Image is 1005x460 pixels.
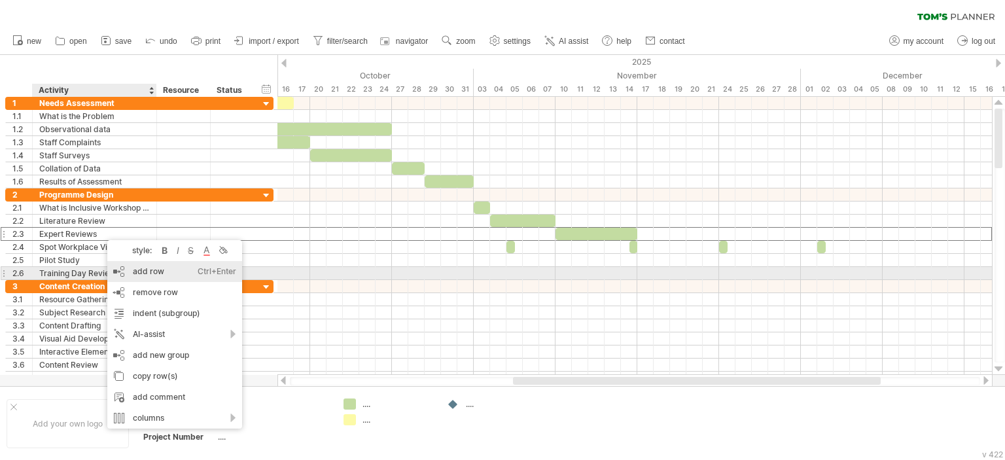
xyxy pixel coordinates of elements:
div: Thursday, 6 November 2025 [523,82,539,96]
div: Monday, 20 October 2025 [310,82,326,96]
span: help [616,37,631,46]
div: AI-assist [107,324,242,345]
div: Monday, 15 December 2025 [964,82,981,96]
div: Observational data [39,123,150,135]
a: new [9,33,45,50]
div: 2.2 [12,215,32,227]
div: Programme Design [39,188,150,201]
span: log out [972,37,995,46]
div: 2.1 [12,202,32,214]
a: zoom [438,33,479,50]
span: navigator [396,37,428,46]
div: 1.3 [12,136,32,149]
div: 3 [12,280,32,292]
a: undo [142,33,181,50]
div: Wednesday, 26 November 2025 [752,82,768,96]
div: add new group [107,345,242,366]
div: 1.4 [12,149,32,162]
div: Friday, 28 November 2025 [785,82,801,96]
div: Staff Surveys [39,149,150,162]
div: Staff Complaints [39,136,150,149]
span: new [27,37,41,46]
div: copy row(s) [107,366,242,387]
div: 2.6 [12,267,32,279]
span: settings [504,37,531,46]
div: .... [218,431,328,442]
span: save [115,37,132,46]
a: filter/search [309,33,372,50]
div: Results of Assessment [39,175,150,188]
a: open [52,33,91,50]
div: October 2025 [97,69,474,82]
div: 3.4 [12,332,32,345]
div: Thursday, 16 October 2025 [277,82,294,96]
div: .... [362,414,434,425]
div: Thursday, 4 December 2025 [850,82,866,96]
div: Thursday, 20 November 2025 [686,82,703,96]
div: Thursday, 11 December 2025 [932,82,948,96]
span: filter/search [327,37,368,46]
span: my account [904,37,943,46]
div: 3.3 [12,319,32,332]
div: What is the Problem [39,110,150,122]
div: Tuesday, 25 November 2025 [735,82,752,96]
div: Pilot Study [39,254,150,266]
a: import / export [231,33,303,50]
div: 2 [12,188,32,201]
div: Tuesday, 9 December 2025 [899,82,915,96]
div: Monday, 8 December 2025 [883,82,899,96]
div: 3.2 [12,306,32,319]
div: 2.4 [12,241,32,253]
span: remove row [133,287,178,297]
div: Wednesday, 29 October 2025 [425,82,441,96]
div: Literature Review [39,215,150,227]
div: Friday, 21 November 2025 [703,82,719,96]
div: 1.5 [12,162,32,175]
div: Content Review [39,359,150,371]
div: What is Inclusive Workshop Training [39,202,150,214]
div: November 2025 [474,69,801,82]
div: 2.5 [12,254,32,266]
div: columns [107,408,242,429]
div: Friday, 7 November 2025 [539,82,555,96]
span: AI assist [559,37,588,46]
div: Interactive Elements Design [39,345,150,358]
div: Activity [39,84,149,97]
div: Friday, 5 December 2025 [866,82,883,96]
span: open [69,37,87,46]
div: Tuesday, 11 November 2025 [572,82,588,96]
div: Tuesday, 2 December 2025 [817,82,834,96]
div: Content Drafting [39,319,150,332]
div: v 422 [982,450,1003,459]
div: Add your own logo [7,399,129,448]
a: save [97,33,135,50]
div: Friday, 14 November 2025 [621,82,637,96]
div: Resource Gathering [39,293,150,306]
div: Friday, 12 December 2025 [948,82,964,96]
div: Tuesday, 21 October 2025 [326,82,343,96]
div: Thursday, 27 November 2025 [768,82,785,96]
div: .... [218,398,328,410]
div: 1.6 [12,175,32,188]
div: Resource [163,84,203,97]
div: .... [466,398,537,410]
div: style: [113,245,158,255]
div: Spot Workplace Visits [39,241,150,253]
div: 3.5 [12,345,32,358]
div: 3.7 [12,372,32,384]
div: Tuesday, 18 November 2025 [654,82,670,96]
div: Needs Assessment [39,97,150,109]
div: Monday, 24 November 2025 [719,82,735,96]
a: my account [886,33,947,50]
div: Thursday, 13 November 2025 [605,82,621,96]
div: Wednesday, 19 November 2025 [670,82,686,96]
div: Monday, 27 October 2025 [392,82,408,96]
a: contact [642,33,689,50]
div: 3.1 [12,293,32,306]
div: 1.2 [12,123,32,135]
div: Visual Aid Development [39,332,150,345]
div: Expert Reviews [39,228,150,240]
div: .... [362,398,434,410]
a: log out [954,33,999,50]
span: zoom [456,37,475,46]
